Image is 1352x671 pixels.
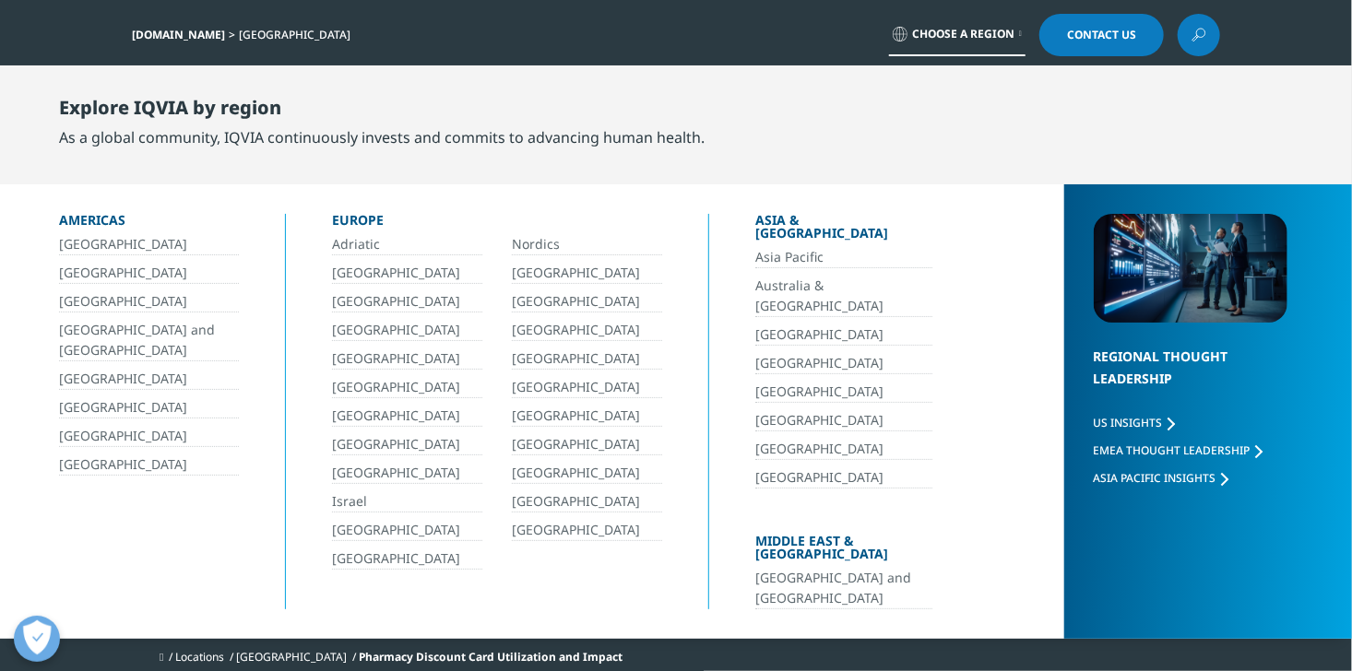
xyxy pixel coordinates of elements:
a: [GEOGRAPHIC_DATA] [59,234,239,255]
a: [GEOGRAPHIC_DATA] [59,369,239,390]
span: Asia Pacific Insights [1094,470,1216,486]
div: Europe [332,214,662,234]
div: Middle East & [GEOGRAPHIC_DATA] [755,535,932,568]
a: [GEOGRAPHIC_DATA] [512,291,662,312]
a: [GEOGRAPHIC_DATA] [755,324,932,346]
a: [GEOGRAPHIC_DATA] and [GEOGRAPHIC_DATA] [755,568,932,609]
a: [GEOGRAPHIC_DATA] [755,439,932,460]
a: [GEOGRAPHIC_DATA] [332,263,482,284]
div: Regional Thought Leadership [1094,346,1287,413]
a: Asia Pacific [755,247,932,268]
button: Open Preferences [14,616,60,662]
a: [GEOGRAPHIC_DATA] [332,320,482,341]
div: As a global community, IQVIA continuously invests and commits to advancing human health. [59,126,705,148]
a: [GEOGRAPHIC_DATA] [332,463,482,484]
a: [GEOGRAPHIC_DATA] [59,426,239,447]
nav: Primary [287,65,1220,151]
a: [GEOGRAPHIC_DATA] [512,434,662,455]
a: [GEOGRAPHIC_DATA] [755,410,932,431]
a: [GEOGRAPHIC_DATA] [59,291,239,312]
a: US Insights [1094,415,1175,430]
a: [GEOGRAPHIC_DATA] [332,291,482,312]
a: [GEOGRAPHIC_DATA] [59,263,239,284]
a: [GEOGRAPHIC_DATA] [512,491,662,512]
a: [GEOGRAPHIC_DATA] [236,649,347,665]
span: US Insights [1094,415,1163,430]
a: Adriatic [332,234,482,255]
a: [GEOGRAPHIC_DATA] [512,320,662,341]
a: [GEOGRAPHIC_DATA] [332,548,482,570]
a: Australia & [GEOGRAPHIC_DATA] [755,276,932,317]
a: [GEOGRAPHIC_DATA] [755,353,932,374]
a: Asia Pacific Insights [1094,470,1228,486]
span: EMEA Thought Leadership [1094,442,1251,458]
a: [GEOGRAPHIC_DATA] [512,406,662,427]
img: 2093_analyzing-data-using-big-screen-display-and-laptop.png [1094,214,1287,323]
a: [GEOGRAPHIC_DATA] [332,520,482,541]
span: Pharmacy Discount Card Utilization and Impact [359,649,623,665]
a: [DOMAIN_NAME] [132,27,225,42]
div: Asia & [GEOGRAPHIC_DATA] [755,214,932,247]
a: [GEOGRAPHIC_DATA] [512,377,662,398]
div: [GEOGRAPHIC_DATA] [239,28,358,42]
span: Contact Us [1067,29,1136,41]
a: [GEOGRAPHIC_DATA] and [GEOGRAPHIC_DATA] [59,320,239,361]
a: [GEOGRAPHIC_DATA] [59,454,239,476]
a: [GEOGRAPHIC_DATA] [59,397,239,418]
a: [GEOGRAPHIC_DATA] [755,382,932,403]
div: Explore IQVIA by region [59,97,705,126]
a: Israel [332,491,482,512]
a: [GEOGRAPHIC_DATA] [512,463,662,484]
a: [GEOGRAPHIC_DATA] [755,467,932,489]
a: [GEOGRAPHIC_DATA] [512,348,662,370]
div: Americas [59,214,239,234]
a: [GEOGRAPHIC_DATA] [332,434,482,455]
a: [GEOGRAPHIC_DATA] [332,348,482,370]
a: [GEOGRAPHIC_DATA] [332,377,482,398]
a: [GEOGRAPHIC_DATA] [512,263,662,284]
a: Nordics [512,234,662,255]
a: EMEA Thought Leadership [1094,442,1263,458]
a: [GEOGRAPHIC_DATA] [512,520,662,541]
a: [GEOGRAPHIC_DATA] [332,406,482,427]
a: Contact Us [1039,14,1164,56]
span: Choose a Region [912,27,1014,41]
a: Locations [175,649,224,665]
